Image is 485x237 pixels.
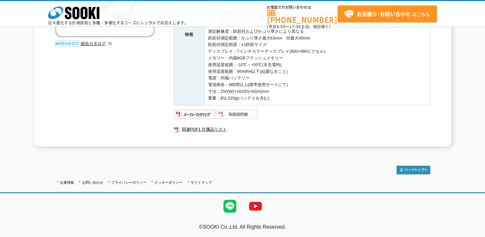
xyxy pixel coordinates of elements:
[289,24,301,30] span: 17:30
[243,193,268,219] img: YouTube
[174,109,216,119] img: メーカーカタログ
[216,113,258,118] a: 取扱説明書
[48,21,188,25] p: 日々進化する計測技術と多種・多様化するニーズにレンタルでお応えします。
[82,180,103,184] a: お問い合わせ
[267,10,338,23] a: [PHONE_NUMBER]
[155,180,183,184] a: クッキーポリシー
[338,5,437,22] a: お見積り･お問い合わせはこちら
[216,109,258,119] img: 取扱説明書
[267,24,330,30] span: (平日 ～ 土日、祝日除く)
[55,40,79,47] img: webカタログ
[191,180,212,184] a: サイトマップ
[60,180,74,184] a: 企業情報
[397,166,430,174] img: トップページへ
[81,41,112,46] a: 総合カタログ
[460,231,485,236] a: テストMail
[357,10,411,18] strong: お見積り･お問い合わせ
[174,113,216,118] a: メーカーカタログ
[277,24,286,30] span: 8:50
[344,9,430,19] span: はこちら
[267,5,338,9] span: お電話でのお問い合わせは
[174,125,430,134] a: 関連PDF1 付属品リスト
[111,180,146,184] a: プライバシーポリシー
[217,193,243,219] img: LINE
